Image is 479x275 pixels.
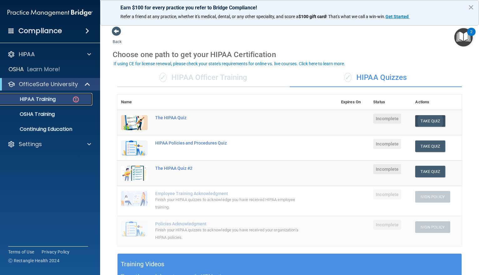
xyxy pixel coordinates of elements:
span: ✓ [160,73,166,82]
strong: $100 gift card [298,14,326,19]
span: Incomplete [373,114,401,124]
th: Expires On [337,95,369,110]
button: If using CE for license renewal, please check your state's requirements for online vs. live cours... [113,61,346,67]
p: OSHA [8,66,24,73]
button: Sign Policy [415,191,450,203]
h4: Compliance [18,27,62,35]
div: If using CE for license renewal, please check your state's requirements for online vs. live cours... [114,61,345,66]
span: Incomplete [373,164,401,174]
p: Settings [19,140,42,148]
a: OfficeSafe University [8,81,91,88]
span: Refer a friend at any practice, whether it's medical, dental, or any other speciality, and score a [120,14,298,19]
th: Name [117,95,151,110]
span: Incomplete [373,139,401,149]
p: OSHA Training [4,111,55,117]
th: Status [369,95,411,110]
div: The HIPAA Quiz [155,115,306,120]
a: Back [113,32,122,44]
img: danger-circle.6113f641.png [72,96,80,103]
span: Incomplete [373,189,401,199]
img: PMB logo [8,7,93,19]
div: HIPAA Officer Training [117,68,290,87]
strong: Get Started [385,14,409,19]
p: Earn $100 for every practice you refer to Bridge Compliance! [120,5,459,11]
p: OfficeSafe University [19,81,78,88]
span: Ⓒ Rectangle Health 2024 [8,258,59,264]
p: HIPAA Training [4,96,56,102]
span: ! That's what we call a win-win. [326,14,385,19]
div: 2 [470,32,472,40]
button: Close [468,2,474,12]
button: Sign Policy [415,221,450,233]
div: Policies Acknowledgment [155,221,306,226]
button: Take Quiz [415,166,445,177]
a: Privacy Policy [42,249,70,255]
button: Take Quiz [415,115,445,127]
div: Finish your HIPAA quizzes to acknowledge you have received HIPAA employee training. [155,196,306,211]
button: Open Resource Center, 2 new notifications [454,28,473,47]
div: HIPAA Quizzes [290,68,462,87]
div: Choose one path to get your HIPAA Certification [113,46,466,64]
a: Get Started [385,14,410,19]
div: The HIPAA Quiz #2 [155,166,306,171]
div: Finish your HIPAA quizzes to acknowledge you have received your organization’s HIPAA policies. [155,226,306,241]
a: Terms of Use [8,249,34,255]
th: Actions [411,95,462,110]
p: Learn More! [27,66,60,73]
a: HIPAA [8,51,91,58]
h5: Training Videos [121,259,165,270]
span: Incomplete [373,220,401,230]
p: HIPAA [19,51,35,58]
p: Continuing Education [4,126,89,132]
div: Employee Training Acknowledgment [155,191,306,196]
div: HIPAA Policies and Procedures Quiz [155,140,306,145]
a: Settings [8,140,91,148]
span: ✓ [344,73,351,82]
button: Take Quiz [415,140,445,152]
